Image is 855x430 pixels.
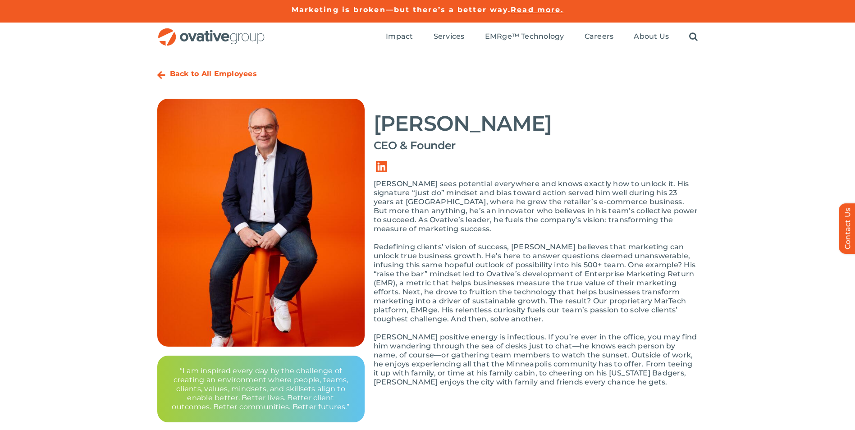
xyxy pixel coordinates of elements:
[511,5,563,14] a: Read more.
[157,27,265,36] a: OG_Full_horizontal_RGB
[634,32,669,42] a: About Us
[374,139,698,152] h4: CEO & Founder
[689,32,698,42] a: Search
[634,32,669,41] span: About Us
[485,32,564,42] a: EMRge™ Technology
[585,32,614,42] a: Careers
[386,32,413,41] span: Impact
[292,5,511,14] a: Marketing is broken—but there’s a better way.
[374,333,698,387] p: [PERSON_NAME] positive energy is infectious. If you’re ever in the office, you may find him wande...
[157,71,165,80] a: Link to https://ovative.com/about-us/people/
[434,32,465,41] span: Services
[369,154,394,179] a: Link to https://www.linkedin.com/in/dalenitschke/
[374,112,698,135] h2: [PERSON_NAME]
[168,366,354,412] p: “I am inspired every day by the challenge of creating an environment where people, teams, clients...
[374,179,698,233] p: [PERSON_NAME] sees potential everywhere and knows exactly how to unlock it. His signature “just d...
[374,242,698,324] p: Redefining clients’ vision of success, [PERSON_NAME] believes that marketing can unlock true busi...
[386,23,698,51] nav: Menu
[585,32,614,41] span: Careers
[434,32,465,42] a: Services
[386,32,413,42] a: Impact
[485,32,564,41] span: EMRge™ Technology
[157,99,365,347] img: Bio_-_Dale[1]
[170,69,257,78] a: Back to All Employees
